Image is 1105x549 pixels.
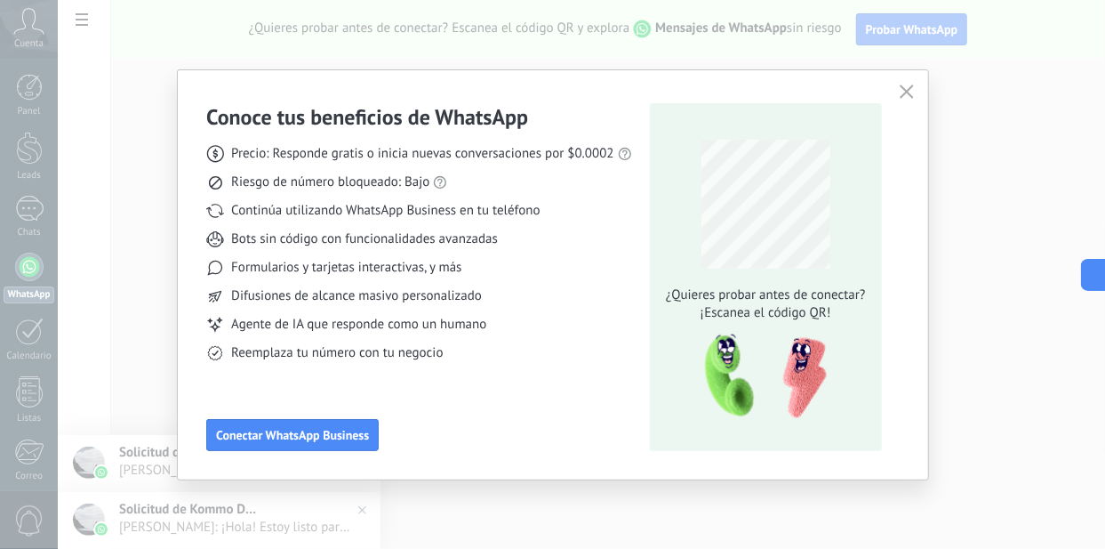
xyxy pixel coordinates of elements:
[231,230,498,248] span: Bots sin código con funcionalidades avanzadas
[661,287,870,304] span: ¿Quieres probar antes de conectar?
[661,304,870,322] span: ¡Escanea el código QR!
[231,316,486,334] span: Agente de IA que responde como un humano
[231,202,540,220] span: Continúa utilizando WhatsApp Business en tu teléfono
[206,419,379,451] button: Conectar WhatsApp Business
[231,344,443,362] span: Reemplaza tu número con tu negocio
[231,259,461,277] span: Formularios y tarjetas interactivas, y más
[216,429,369,441] span: Conectar WhatsApp Business
[231,145,614,163] span: Precio: Responde gratis o inicia nuevas conversaciones por $0.0002
[231,287,482,305] span: Difusiones de alcance masivo personalizado
[231,174,429,191] span: Riesgo de número bloqueado: Bajo
[206,103,528,131] h3: Conoce tus beneficios de WhatsApp
[690,329,830,424] img: qr-pic-1x.png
